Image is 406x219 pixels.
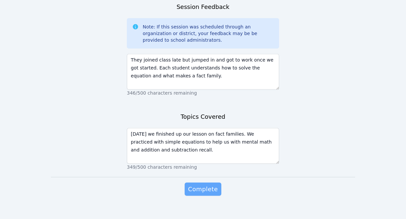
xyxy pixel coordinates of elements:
[127,164,279,170] p: 349/500 characters remaining
[127,90,279,96] p: 346/500 characters remaining
[143,23,274,43] div: Note: If this session was scheduled through an organization or district, your feedback may be be ...
[185,183,221,196] button: Complete
[127,54,279,90] textarea: They joined class late but jumped in and got to work once we got started. Each student understand...
[181,112,225,121] h3: Topics Covered
[188,185,218,194] span: Complete
[176,2,229,12] h3: Session Feedback
[127,128,279,164] textarea: [DATE] we finished up our lesson on fact families. We practiced with simple equations to help us ...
